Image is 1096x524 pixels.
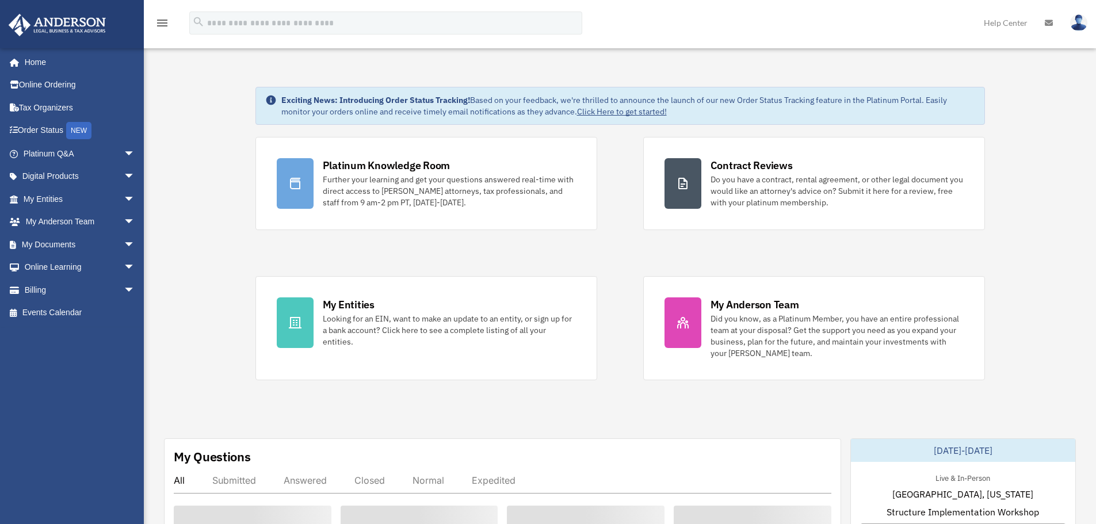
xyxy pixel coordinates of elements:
div: Did you know, as a Platinum Member, you have an entire professional team at your disposal? Get th... [711,313,964,359]
i: search [192,16,205,28]
div: Submitted [212,475,256,486]
a: My Anderson Team Did you know, as a Platinum Member, you have an entire professional team at your... [643,276,985,380]
a: Platinum Q&Aarrow_drop_down [8,142,152,165]
div: Normal [413,475,444,486]
a: My Anderson Teamarrow_drop_down [8,211,152,234]
a: menu [155,20,169,30]
div: Contract Reviews [711,158,793,173]
a: Digital Productsarrow_drop_down [8,165,152,188]
div: Looking for an EIN, want to make an update to an entity, or sign up for a bank account? Click her... [323,313,576,347]
div: [DATE]-[DATE] [851,439,1075,462]
a: My Entitiesarrow_drop_down [8,188,152,211]
span: arrow_drop_down [124,233,147,257]
div: My Anderson Team [711,297,799,312]
span: arrow_drop_down [124,211,147,234]
a: Online Ordering [8,74,152,97]
div: My Entities [323,297,375,312]
div: Further your learning and get your questions answered real-time with direct access to [PERSON_NAM... [323,174,576,208]
a: My Documentsarrow_drop_down [8,233,152,256]
a: Home [8,51,147,74]
span: Structure Implementation Workshop [887,505,1039,519]
a: Platinum Knowledge Room Further your learning and get your questions answered real-time with dire... [255,137,597,230]
a: Click Here to get started! [577,106,667,117]
span: [GEOGRAPHIC_DATA], [US_STATE] [892,487,1033,501]
div: Live & In-Person [926,471,999,483]
span: arrow_drop_down [124,256,147,280]
div: Do you have a contract, rental agreement, or other legal document you would like an attorney's ad... [711,174,964,208]
span: arrow_drop_down [124,278,147,302]
a: Online Learningarrow_drop_down [8,256,152,279]
span: arrow_drop_down [124,188,147,211]
a: Billingarrow_drop_down [8,278,152,301]
a: My Entities Looking for an EIN, want to make an update to an entity, or sign up for a bank accoun... [255,276,597,380]
div: Platinum Knowledge Room [323,158,450,173]
a: Events Calendar [8,301,152,324]
div: All [174,475,185,486]
span: arrow_drop_down [124,142,147,166]
div: My Questions [174,448,251,465]
strong: Exciting News: Introducing Order Status Tracking! [281,95,470,105]
div: NEW [66,122,91,139]
div: Based on your feedback, we're thrilled to announce the launch of our new Order Status Tracking fe... [281,94,975,117]
img: User Pic [1070,14,1087,31]
div: Expedited [472,475,515,486]
i: menu [155,16,169,30]
span: arrow_drop_down [124,165,147,189]
a: Contract Reviews Do you have a contract, rental agreement, or other legal document you would like... [643,137,985,230]
a: Order StatusNEW [8,119,152,143]
img: Anderson Advisors Platinum Portal [5,14,109,36]
div: Closed [354,475,385,486]
div: Answered [284,475,327,486]
a: Tax Organizers [8,96,152,119]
